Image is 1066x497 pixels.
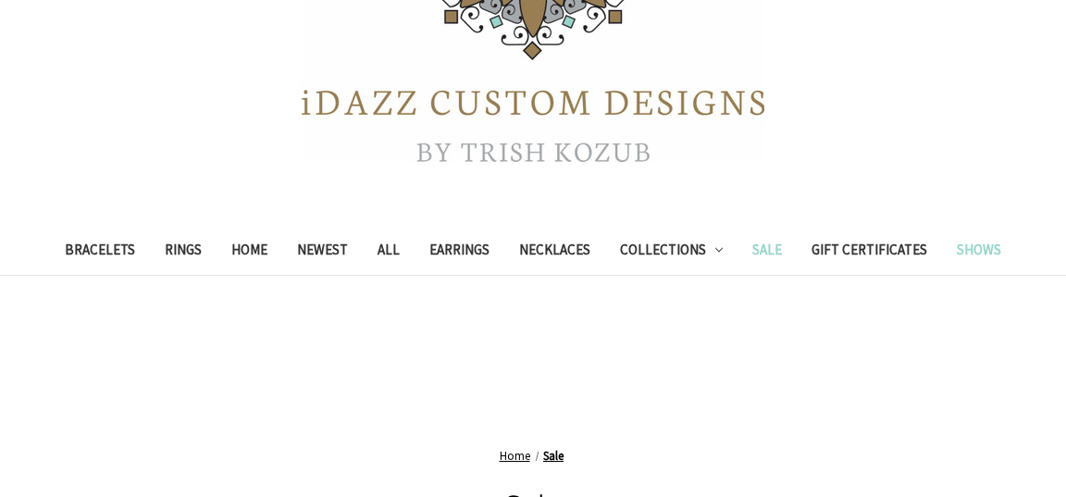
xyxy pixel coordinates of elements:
a: Sale [738,230,797,275]
nav: Breadcrumb [19,447,1047,466]
a: Collections [605,230,738,275]
a: Newest [282,230,363,275]
a: All [363,230,415,275]
a: Home [217,230,282,275]
a: Bracelets [50,230,150,275]
a: Home [500,448,530,464]
a: Earrings [415,230,504,275]
a: Shows [942,230,1016,275]
a: Sale [543,448,564,464]
a: Necklaces [504,230,605,275]
a: Gift Certificates [797,230,942,275]
a: Rings [150,230,217,275]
